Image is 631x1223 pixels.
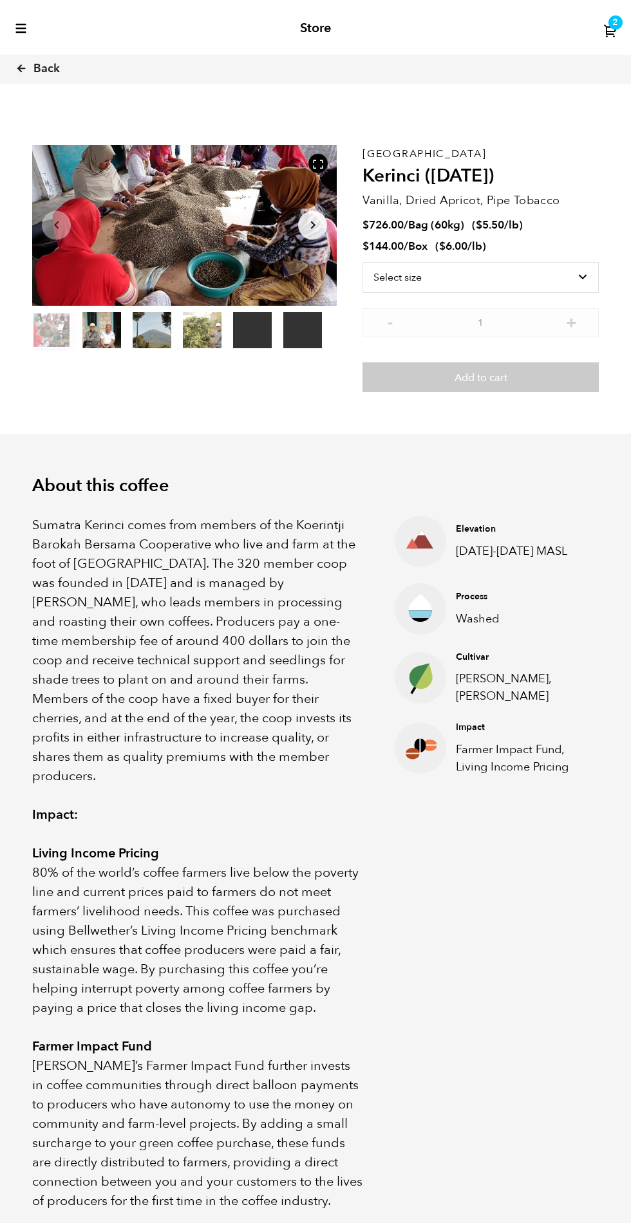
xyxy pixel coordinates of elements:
[363,362,599,392] button: Add to cart
[32,845,159,862] strong: Living Income Pricing
[363,239,404,254] bdi: 144.00
[467,239,482,254] span: /lb
[563,315,579,328] button: +
[300,21,331,36] h2: Store
[456,721,579,734] h4: Impact
[363,239,369,254] span: $
[439,239,467,254] bdi: 6.00
[283,312,322,348] video: Your browser does not support the video tag.
[32,1057,363,1209] span: [PERSON_NAME]’s Farmer Impact Fund further invests in coffee communities through direct balloon p...
[456,590,579,603] h4: Process
[32,476,599,496] h2: About this coffee
[404,239,408,254] span: /
[363,218,404,232] bdi: 726.00
[456,741,579,776] p: Farmer Impact Fund, Living Income Pricing
[404,218,408,232] span: /
[435,239,486,254] span: ( )
[363,165,599,187] h2: Kerinci ([DATE])
[382,315,398,328] button: -
[472,218,523,232] span: ( )
[13,22,28,35] button: toggle-mobile-menu
[439,239,446,254] span: $
[32,864,359,1016] span: 80% of the world’s coffee farmers live below the poverty line and current prices paid to farmers ...
[363,192,599,209] p: Vanilla, Dried Apricot, Pipe Tobacco
[612,17,618,29] span: 2
[456,543,579,560] p: [DATE]-[DATE] MASL
[233,312,272,348] video: Your browser does not support the video tag.
[456,670,579,705] p: [PERSON_NAME], [PERSON_NAME]
[456,523,579,536] h4: Elevation
[32,806,78,823] strong: Impact:
[408,218,464,232] span: Bag (60kg)
[456,610,579,628] p: Washed
[476,218,482,232] span: $
[32,1038,152,1055] strong: Farmer Impact Fund
[408,239,428,254] span: Box
[456,651,579,664] h4: Cultivar
[504,218,519,232] span: /lb
[33,61,60,77] span: Back
[32,516,363,786] p: Sumatra Kerinci comes from members of the Koerintji Barokah Bersama Cooperative who live and farm...
[363,218,369,232] span: $
[476,218,504,232] bdi: 5.50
